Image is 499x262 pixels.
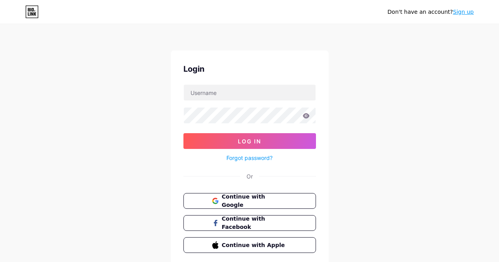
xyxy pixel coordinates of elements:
[222,215,287,231] span: Continue with Facebook
[183,63,316,75] div: Login
[183,133,316,149] button: Log In
[226,154,273,162] a: Forgot password?
[183,237,316,253] button: Continue with Apple
[222,193,287,209] span: Continue with Google
[387,8,474,16] div: Don't have an account?
[183,193,316,209] button: Continue with Google
[238,138,261,145] span: Log In
[222,241,287,249] span: Continue with Apple
[183,215,316,231] button: Continue with Facebook
[247,172,253,180] div: Or
[184,85,316,100] input: Username
[453,9,474,15] a: Sign up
